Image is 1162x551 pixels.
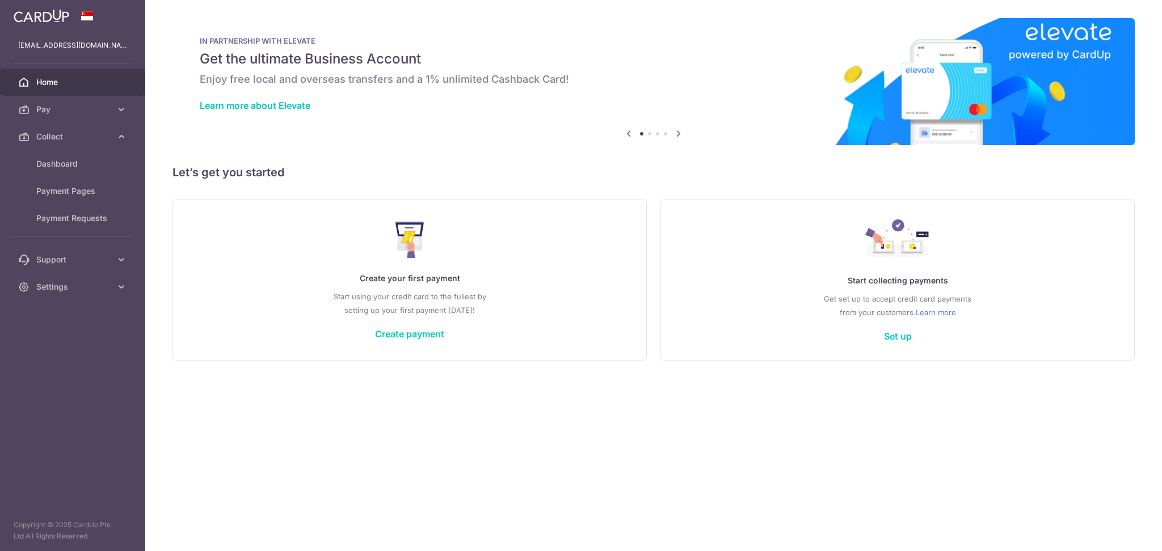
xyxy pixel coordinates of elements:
[36,131,111,142] span: Collect
[916,306,956,319] a: Learn more
[684,292,1112,319] p: Get set up to accept credit card payments from your customers.
[36,104,111,115] span: Pay
[14,9,69,23] img: CardUp
[375,328,444,340] a: Create payment
[36,185,111,197] span: Payment Pages
[172,18,1135,145] img: Renovation banner
[200,73,1108,86] h6: Enjoy free local and overseas transfers and a 1% unlimited Cashback Card!
[36,213,111,224] span: Payment Requests
[196,272,624,285] p: Create your first payment
[200,100,310,111] a: Learn more about Elevate
[18,40,127,51] p: [EMAIL_ADDRESS][DOMAIN_NAME]
[36,281,111,293] span: Settings
[200,36,1108,45] p: IN PARTNERSHIP WITH ELEVATE
[200,50,1108,68] h5: Get the ultimate Business Account
[36,77,111,88] span: Home
[395,222,424,258] img: Make Payment
[1089,517,1151,545] iframe: Opens a widget where you can find more information
[684,274,1112,287] p: Start collecting payments
[36,158,111,169] span: Dashboard
[884,330,912,342] a: Set up
[196,290,624,317] p: Start using your credit card to the fullest by setting up your first payment [DATE]!
[172,163,1135,181] h5: Let’s get you started
[865,219,930,260] img: Collect Payment
[36,254,111,265] span: Support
